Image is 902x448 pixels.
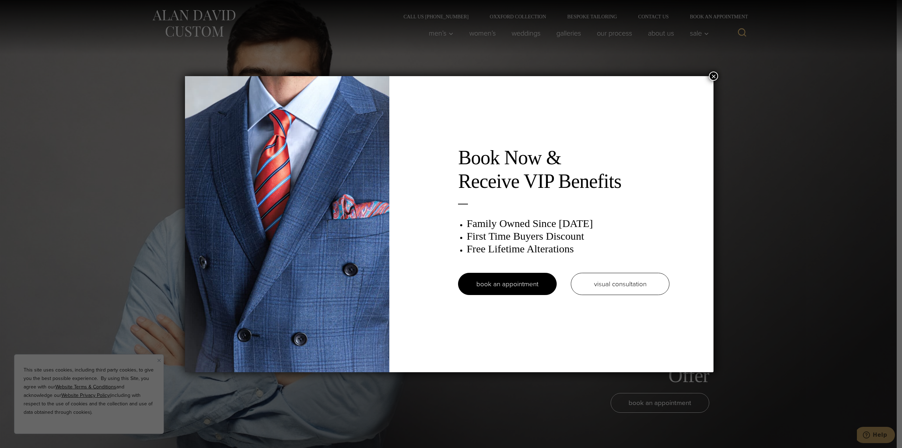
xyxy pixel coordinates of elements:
[467,230,669,243] h3: First Time Buyers Discount
[709,72,718,81] button: Close
[467,217,669,230] h3: Family Owned Since [DATE]
[571,273,669,295] a: visual consultation
[458,146,669,193] h2: Book Now & Receive VIP Benefits
[458,273,557,295] a: book an appointment
[16,5,30,11] span: Help
[467,243,669,255] h3: Free Lifetime Alterations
